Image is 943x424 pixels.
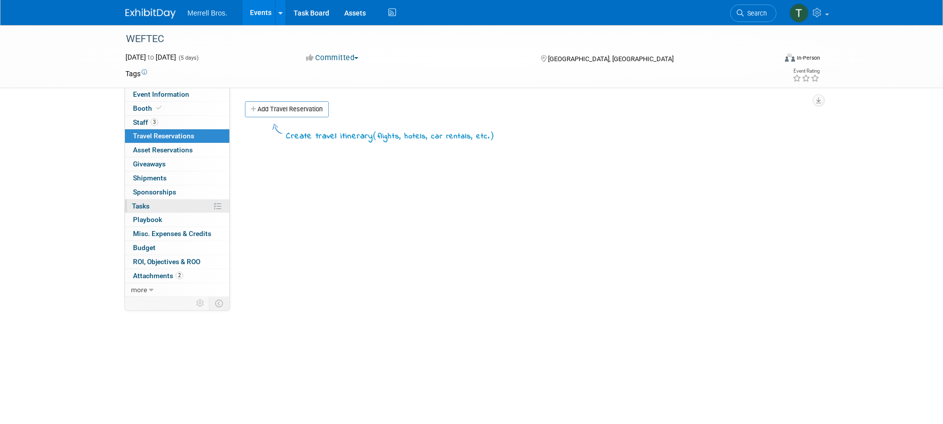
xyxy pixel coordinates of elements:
[188,9,227,17] span: Merrell Bros.
[133,104,164,112] span: Booth
[744,10,767,17] span: Search
[133,160,166,168] span: Giveaways
[132,202,150,210] span: Tasks
[125,185,229,199] a: Sponsorships
[133,174,167,182] span: Shipments
[125,199,229,213] a: Tasks
[125,227,229,241] a: Misc. Expenses & Credits
[125,255,229,269] a: ROI, Objectives & ROO
[133,132,194,140] span: Travel Reservations
[146,53,156,61] span: to
[125,102,229,115] a: Booth
[286,129,494,143] div: Create travel itinerary
[133,272,183,280] span: Attachments
[730,5,776,22] a: Search
[125,53,176,61] span: [DATE] [DATE]
[192,297,209,310] td: Personalize Event Tab Strip
[548,55,673,63] span: [GEOGRAPHIC_DATA], [GEOGRAPHIC_DATA]
[133,230,211,238] span: Misc. Expenses & Credits
[125,129,229,143] a: Travel Reservations
[133,188,176,196] span: Sponsorships
[717,52,821,67] div: Event Format
[133,90,189,98] span: Event Information
[245,101,329,117] a: Add Travel Reservation
[133,258,200,266] span: ROI, Objectives & ROO
[789,4,809,23] img: Theresa Lucas
[125,283,229,297] a: more
[377,131,490,142] span: flights, hotels, car rentals, etc.
[151,118,158,126] span: 3
[178,55,199,61] span: (5 days)
[157,105,162,111] i: Booth reservation complete
[133,118,158,126] span: Staff
[125,116,229,129] a: Staff3
[133,244,156,252] span: Budget
[785,54,795,62] img: Format-Inperson.png
[125,88,229,101] a: Event Information
[133,216,162,224] span: Playbook
[490,130,494,140] span: )
[125,143,229,157] a: Asset Reservations
[125,213,229,227] a: Playbook
[125,9,176,19] img: ExhibitDay
[131,286,147,294] span: more
[176,272,183,279] span: 2
[796,54,820,62] div: In-Person
[125,241,229,255] a: Budget
[303,53,362,63] button: Committed
[125,269,229,283] a: Attachments2
[792,69,820,74] div: Event Rating
[125,69,147,79] td: Tags
[133,146,193,154] span: Asset Reservations
[122,30,761,48] div: WEFTEC
[125,157,229,171] a: Giveaways
[209,297,229,310] td: Toggle Event Tabs
[373,130,377,140] span: (
[125,171,229,185] a: Shipments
